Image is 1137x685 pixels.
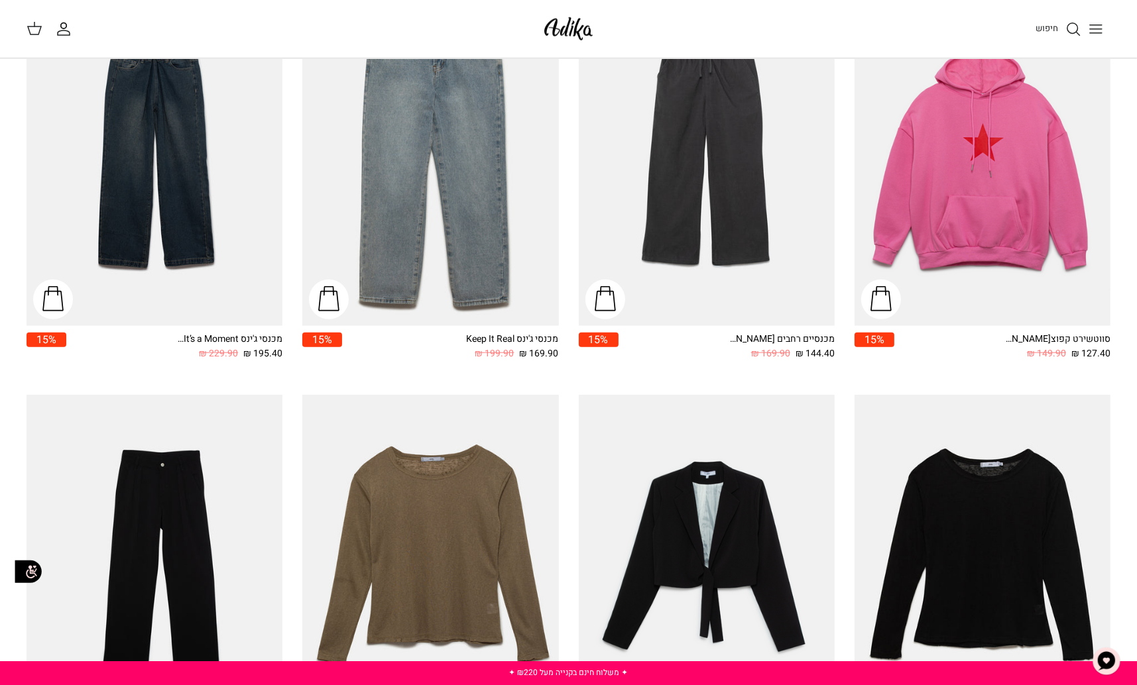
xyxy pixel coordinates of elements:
[199,346,238,361] span: 229.90 ₪
[855,333,894,346] span: 15%
[243,346,282,361] span: 195.40 ₪
[302,333,342,346] span: 15%
[751,346,790,361] span: 169.90 ₪
[509,666,628,678] a: ✦ משלוח חינם בקנייה מעל ₪220 ✦
[66,333,282,361] a: מכנסי ג'ינס It’s a Moment גזרה רחבה | BAGGY 195.40 ₪ 229.90 ₪
[619,333,835,361] a: מכנסיים רחבים [PERSON_NAME] Feels קורדרוי 144.40 ₪ 169.90 ₪
[540,13,597,44] img: Adika IL
[894,333,1110,361] a: סווטשירט קפוצ[PERSON_NAME] Power אוברסייז 127.40 ₪ 149.90 ₪
[56,21,77,37] a: החשבון שלי
[796,346,835,361] span: 144.40 ₪
[176,333,282,346] div: מכנסי ג'ינס It’s a Moment גזרה רחבה | BAGGY
[1081,15,1110,44] button: Toggle menu
[520,346,559,361] span: 169.90 ₪
[579,333,619,346] span: 15%
[855,333,894,361] a: 15%
[1027,346,1066,361] span: 149.90 ₪
[1036,21,1081,37] a: חיפוש
[729,333,835,346] div: מכנסיים רחבים [PERSON_NAME] Feels קורדרוי
[1036,22,1058,34] span: חיפוש
[342,333,558,361] a: מכנסי ג'ינס Keep It Real 169.90 ₪ 199.90 ₪
[1004,333,1110,346] div: סווטשירט קפוצ[PERSON_NAME] Power אוברסייז
[579,333,619,361] a: 15%
[1087,641,1126,681] button: צ'אט
[27,333,66,346] span: 15%
[302,333,342,361] a: 15%
[27,333,66,361] a: 15%
[475,346,514,361] span: 199.90 ₪
[10,553,46,590] img: accessibility_icon02.svg
[453,333,559,346] div: מכנסי ג'ינס Keep It Real
[1071,346,1110,361] span: 127.40 ₪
